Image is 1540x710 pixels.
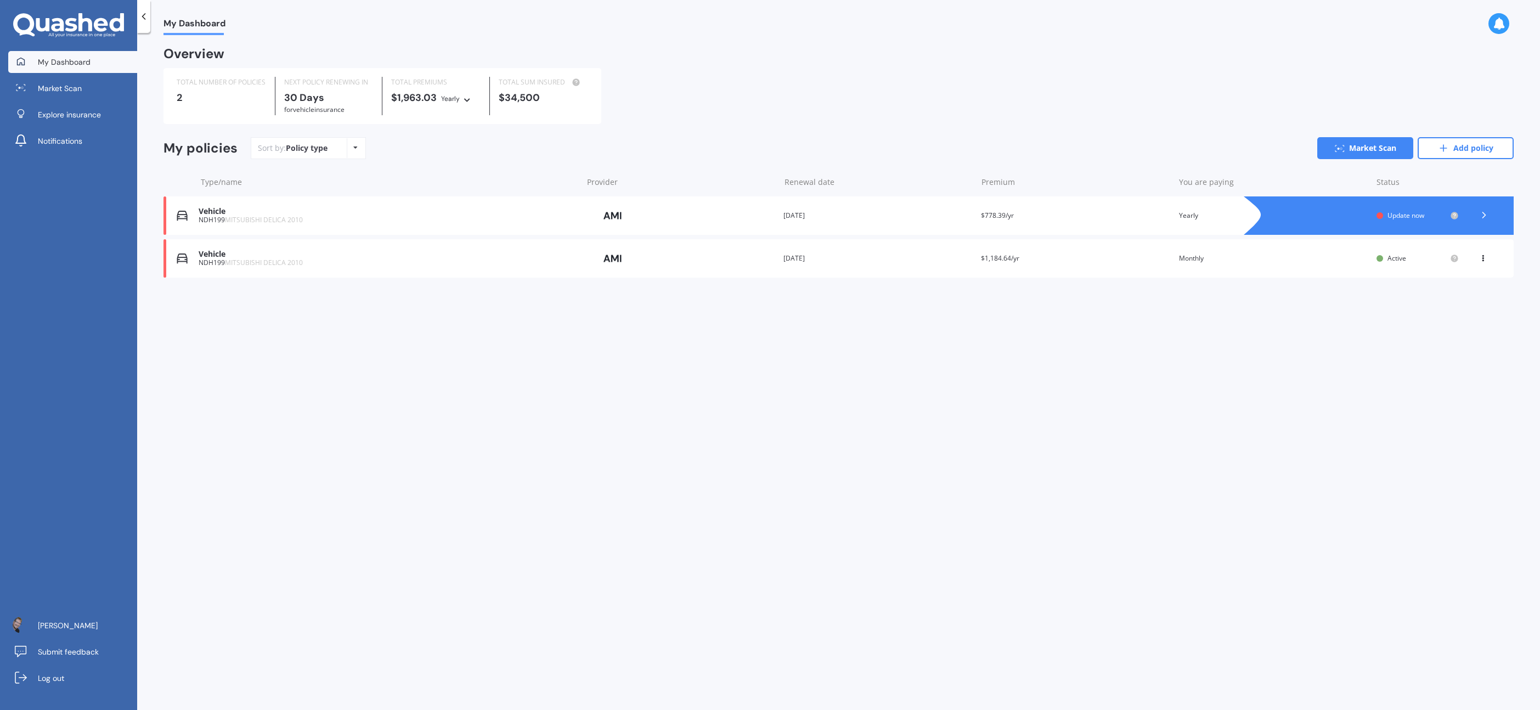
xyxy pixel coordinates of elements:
[8,51,137,73] a: My Dashboard
[785,177,973,188] div: Renewal date
[391,92,481,104] div: $1,963.03
[284,91,324,104] b: 30 Days
[1179,177,1368,188] div: You are paying
[981,177,1170,188] div: Premium
[8,130,137,152] a: Notifications
[391,77,481,88] div: TOTAL PREMIUMS
[981,253,1019,263] span: $1,184.64/yr
[201,177,578,188] div: Type/name
[199,250,577,259] div: Vehicle
[585,248,640,269] img: AMI
[199,207,577,216] div: Vehicle
[1179,210,1368,221] div: Yearly
[177,253,188,264] img: Vehicle
[163,18,225,33] span: My Dashboard
[38,109,101,120] span: Explore insurance
[284,105,345,114] span: for Vehicle insurance
[1317,137,1413,159] a: Market Scan
[38,646,99,657] span: Submit feedback
[225,258,303,267] span: MITSUBISHI DELICA 2010
[8,104,137,126] a: Explore insurance
[1418,137,1514,159] a: Add policy
[177,77,266,88] div: TOTAL NUMBER OF POLICIES
[783,253,973,264] div: [DATE]
[13,617,29,633] img: ACg8ocLQ1D9FJqLaps24MHuMr0e5cRFqq_KMBOS6rxllYiheofCglG4EQw=s96-c
[8,615,137,636] a: [PERSON_NAME]
[1387,253,1406,263] span: Active
[199,259,577,267] div: NDH199
[1377,177,1459,188] div: Status
[1179,253,1368,264] div: Monthly
[177,210,188,221] img: Vehicle
[284,77,374,88] div: NEXT POLICY RENEWING IN
[163,48,224,59] div: Overview
[499,77,588,88] div: TOTAL SUM INSURED
[38,620,98,631] span: [PERSON_NAME]
[981,211,1014,220] span: $778.39/yr
[8,77,137,99] a: Market Scan
[587,177,776,188] div: Provider
[286,143,328,154] div: Policy type
[38,83,82,94] span: Market Scan
[8,667,137,689] a: Log out
[783,210,973,221] div: [DATE]
[38,136,82,146] span: Notifications
[8,641,137,663] a: Submit feedback
[177,92,266,103] div: 2
[199,216,577,224] div: NDH199
[585,205,640,226] img: AMI
[225,215,303,224] span: MITSUBISHI DELICA 2010
[441,93,460,104] div: Yearly
[499,92,588,103] div: $34,500
[163,140,238,156] div: My policies
[258,143,328,154] div: Sort by:
[1387,211,1424,220] span: Update now
[38,673,64,684] span: Log out
[38,57,91,67] span: My Dashboard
